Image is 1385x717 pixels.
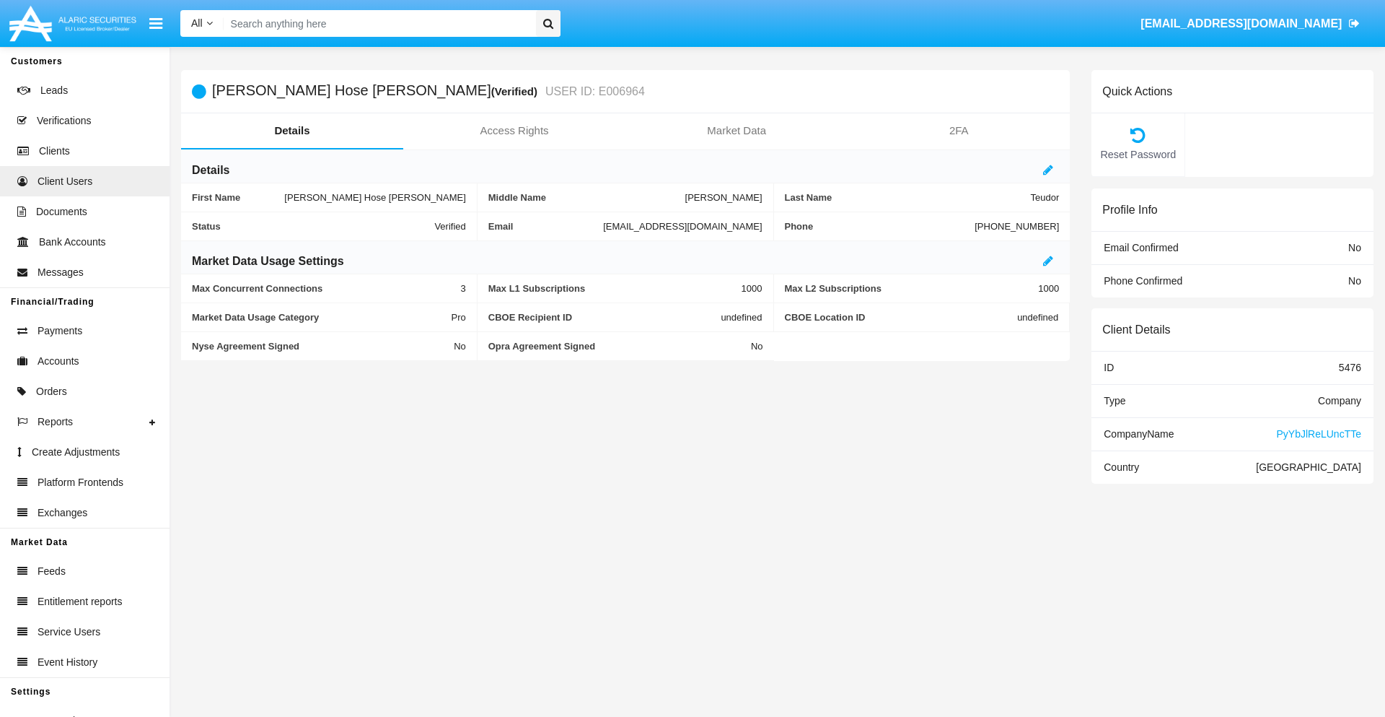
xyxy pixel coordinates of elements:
a: Market Data [625,113,848,148]
span: Max L1 Subscriptions [488,283,742,294]
span: [PERSON_NAME] [685,192,762,203]
span: All [191,17,203,29]
span: First Name [192,192,284,203]
span: No [1348,275,1361,287]
span: Type [1104,395,1125,407]
span: Client Users [38,174,92,189]
span: Messages [38,265,84,280]
span: [EMAIL_ADDRESS][DOMAIN_NAME] [1140,17,1342,30]
span: Clients [39,144,70,159]
span: Feeds [38,564,66,579]
span: Documents [36,204,87,220]
span: Market Data Usage Category [192,312,452,323]
span: Create Adjustments [32,445,120,460]
span: Phone [785,221,975,232]
a: Details [181,113,403,148]
span: CBOE Recipient ID [488,312,721,323]
span: Teudor [1031,192,1060,203]
span: Nyse Agreement Signed [192,341,454,352]
span: 5476 [1339,362,1361,373]
a: Access Rights [403,113,625,148]
h6: Details [192,162,229,178]
span: Email Confirmed [1104,242,1178,253]
h6: Quick Actions [1102,84,1172,98]
span: Event History [38,655,97,670]
span: No [454,341,466,352]
span: Orders [36,384,67,399]
span: Verified [434,221,465,232]
span: 1000 [742,283,762,294]
span: Middle Name [488,192,685,203]
span: No [751,341,763,352]
span: Company [1318,395,1361,407]
span: Opra Agreement Signed [488,341,751,352]
span: Email [488,221,603,232]
span: [PERSON_NAME] Hose [PERSON_NAME] [284,192,465,203]
a: [EMAIL_ADDRESS][DOMAIN_NAME] [1134,4,1367,44]
span: undefined [721,312,762,323]
img: Logo image [7,2,138,45]
h5: [PERSON_NAME] Hose [PERSON_NAME] [212,83,645,100]
span: 3 [461,283,466,294]
span: Phone Confirmed [1104,275,1182,287]
span: Bank Accounts [39,235,106,250]
small: USER ID: E006964 [542,86,645,97]
span: Payments [38,323,82,339]
span: Exchanges [38,505,87,521]
span: CBOE Location ID [785,312,1018,323]
span: Entitlement reports [38,594,123,609]
span: Pro [452,312,466,323]
span: Last Name [785,192,1031,203]
input: Search [224,10,531,37]
span: [GEOGRAPHIC_DATA] [1256,461,1361,473]
span: PyYbJlReLUncTTe [1277,428,1362,440]
span: Reset Password [1099,147,1177,163]
div: (Verified) [491,83,542,100]
span: Leads [40,83,68,98]
h6: Profile Info [1102,203,1157,217]
h6: Client Details [1102,323,1170,336]
span: 1000 [1038,283,1059,294]
span: Reports [38,414,73,430]
h6: Market Data Usage Settings [192,253,344,269]
span: Verifications [37,113,91,129]
a: All [180,16,224,31]
span: [EMAIL_ADDRESS][DOMAIN_NAME] [603,221,762,232]
span: [PHONE_NUMBER] [975,221,1059,232]
span: Country [1104,461,1139,473]
span: Service Users [38,625,100,640]
span: undefined [1017,312,1058,323]
span: Status [192,221,434,232]
span: Platform Frontends [38,475,123,490]
span: Accounts [38,354,79,369]
span: Max Concurrent Connections [192,283,461,294]
a: 2FA [848,113,1070,148]
span: Max L2 Subscriptions [785,283,1039,294]
span: No [1348,242,1361,253]
span: ID [1104,362,1114,373]
span: Company Name [1104,428,1174,440]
